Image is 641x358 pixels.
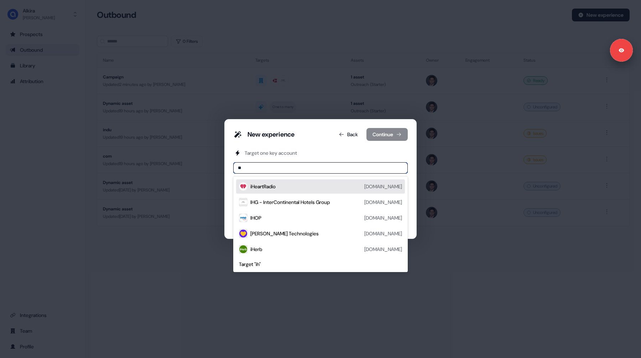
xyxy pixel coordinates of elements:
[364,230,402,237] div: [DOMAIN_NAME]
[250,230,319,237] div: [PERSON_NAME] Technologies
[245,149,297,157] div: Target one key account
[247,130,295,139] div: New experience
[250,214,261,221] div: IHOP
[250,183,276,190] div: iHeartRadio
[239,261,402,268] div: Target " ih "
[364,199,402,206] div: [DOMAIN_NAME]
[364,246,402,253] div: [DOMAIN_NAME]
[250,246,262,253] div: iHerb
[364,214,402,221] div: [DOMAIN_NAME]
[333,128,364,141] button: Back
[364,183,402,190] div: [DOMAIN_NAME]
[250,199,330,206] div: IHG - InterContinental Hotels Group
